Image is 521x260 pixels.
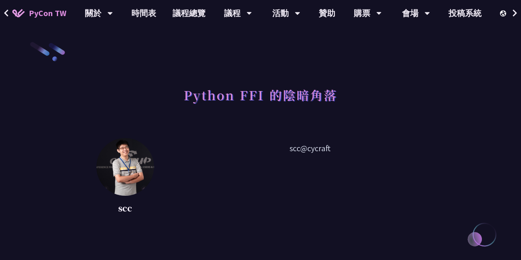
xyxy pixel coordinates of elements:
[96,138,154,196] img: scc
[500,10,508,16] img: Locale Icon
[175,142,445,216] p: scc@cycraft
[96,202,154,214] p: scc
[12,9,25,17] img: Home icon of PyCon TW 2025
[29,7,66,19] span: PyCon TW
[4,3,75,23] a: PyCon TW
[184,82,337,107] h1: Python FFI 的陰暗角落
